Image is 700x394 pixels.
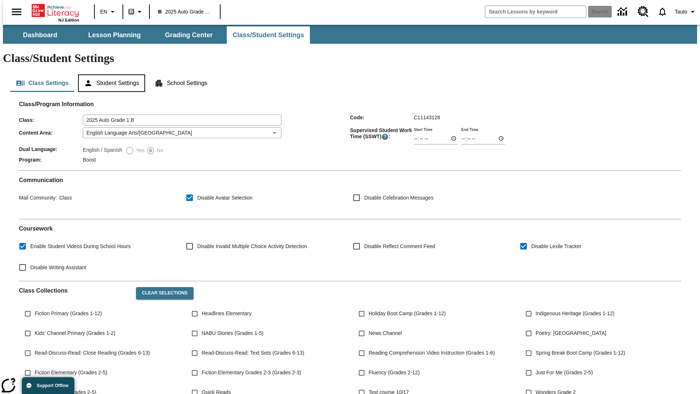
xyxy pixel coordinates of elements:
button: Open side menu [6,1,27,23]
input: search field [485,6,586,18]
button: Profile/Settings [672,5,700,18]
span: Kids' Channel Primary (Grades 1-2) [35,329,115,337]
button: Lesson Planning [78,26,151,44]
span: Disable Invalid Multiple Choice Activity Detection [197,243,307,250]
div: Communication [19,177,681,213]
span: Dual Language : [19,146,83,152]
a: Resource Center, Will open in new tab [633,2,653,22]
div: SubNavbar [3,25,697,44]
span: Spring Break Boot Camp (Grades 1-12) [536,349,625,357]
span: 2025 Auto Grade 1 B [158,8,212,16]
span: Fiction Primary (Grades 1-12) [35,310,102,317]
span: Read-Discuss-Read: Close Reading (Grades 6-13) [35,349,150,357]
button: Grading Center [152,26,225,44]
h1: Class/Student Settings [3,51,697,65]
span: Mail Community : [19,195,57,201]
div: Home [32,3,79,22]
span: C11143128 [414,115,440,120]
span: Disable Avatar Selection [197,194,253,202]
a: Data Center [613,2,633,22]
span: Support Offline [37,383,69,388]
label: Start Time [414,127,432,132]
span: Disable Lexile Tracker [531,243,582,250]
span: Fiction Elementary (Grades 2-5) [35,369,107,376]
span: NJ Edition [58,18,79,22]
span: Reading Comprehension Video Instruction (Grades 1-6) [369,349,495,357]
span: Headlines Elementary [202,310,252,317]
span: Enable Student Videos During School Hours [30,243,131,250]
span: Code : [350,115,414,120]
label: End Time [461,127,478,132]
span: Disable Reflect Comment Feed [364,243,435,250]
h2: Class Collections [19,287,130,294]
button: School Settings [149,74,213,92]
button: Dashboard [4,26,77,44]
label: English / Spanish [83,146,122,155]
span: Class [57,195,72,201]
h2: Communication [19,177,681,184]
span: Holiday Boot Camp (Grades 1-12) [369,310,446,317]
input: Class [83,115,281,125]
span: Read-Discuss-Read: Text Sets (Grades 6-13) [202,349,304,357]
span: Indigenous Heritage (Grades 1-12) [536,310,614,317]
span: Supervised Student Work Time (SSWT) : [350,127,414,140]
button: Clear Selections [136,287,193,300]
span: Fluency (Grades 2-12) [369,369,420,376]
h2: Class/Program Information [19,101,681,108]
div: SubNavbar [3,26,311,44]
span: EN [100,8,107,16]
button: Supervised Student Work Time is the timeframe when students can take LevelSet and when lessons ar... [381,133,389,140]
span: Program : [19,157,83,163]
span: No [155,147,163,154]
button: Student Settings [78,74,145,92]
div: Class/Program Information [19,108,681,165]
span: Class : [19,117,83,123]
span: Tauto [675,8,687,16]
span: B [129,7,133,16]
span: Poetry: [GEOGRAPHIC_DATA] [536,329,606,337]
span: Disable Writing Assistant [30,264,86,271]
h2: Course work [19,225,681,232]
span: Fiction Elementary Grades 2-3 (Grades 2-3) [202,369,301,376]
span: Boost [83,157,96,163]
div: Coursework [19,225,681,275]
button: Class/Student Settings [227,26,310,44]
div: Class/Student Settings [10,74,690,92]
button: Boost Class color is gray green. Change class color [125,5,147,18]
span: NABU Stories (Grades 1-5) [202,329,264,337]
button: Support Offline [22,377,74,394]
button: Language: EN, Select a language [97,5,120,18]
a: Notifications [653,2,672,21]
span: Just For Me (Grades 2-5) [536,369,593,376]
span: Content Area : [19,130,83,136]
span: News Channel [369,329,402,337]
a: Home [32,3,79,18]
div: English Language Arts/[GEOGRAPHIC_DATA] [83,127,281,138]
span: Disable Celebration Messages [364,194,433,202]
span: Yes [134,147,144,154]
button: Class Settings [10,74,74,92]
